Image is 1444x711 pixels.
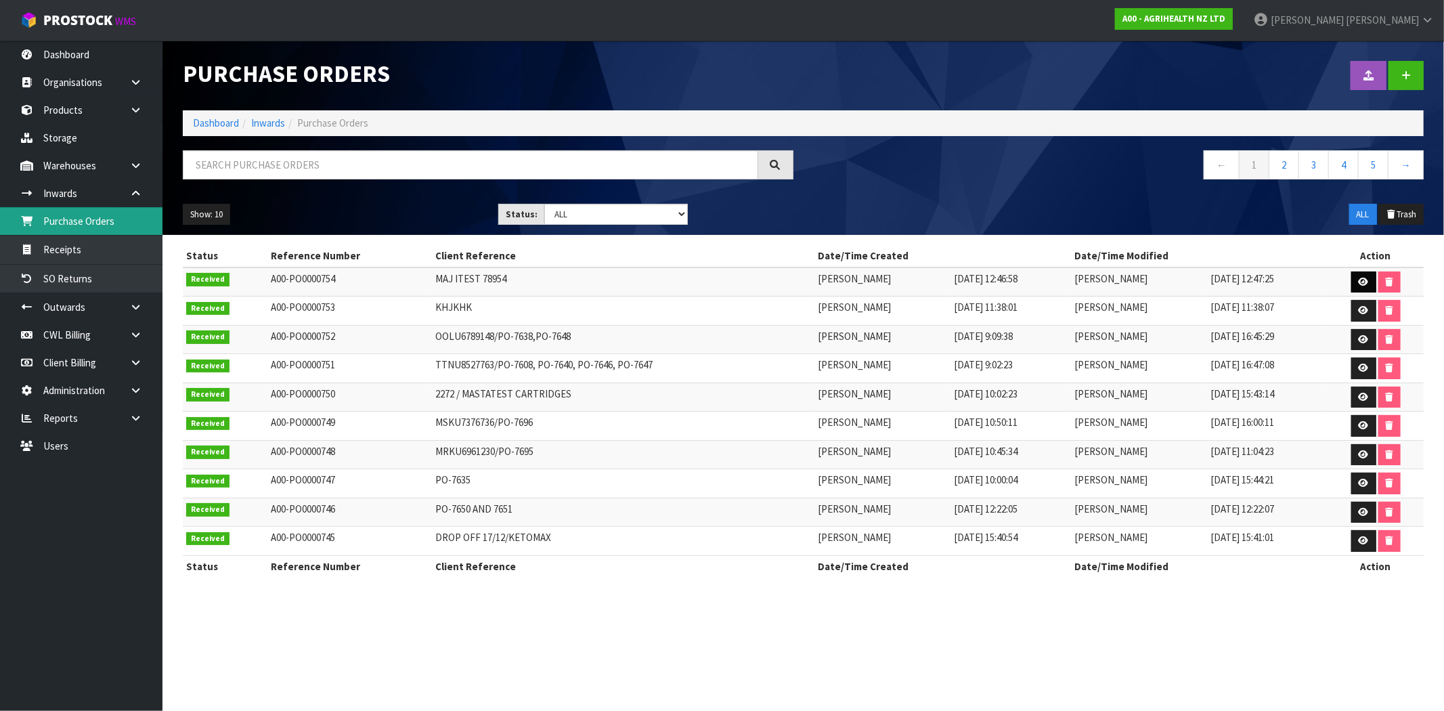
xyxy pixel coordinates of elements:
[1211,445,1275,458] span: [DATE] 11:04:23
[1388,150,1424,179] a: →
[251,116,285,129] a: Inwards
[818,445,891,458] span: [PERSON_NAME]
[268,267,432,297] td: A00-PO0000754
[268,297,432,326] td: A00-PO0000753
[268,245,432,267] th: Reference Number
[1211,301,1275,314] span: [DATE] 11:38:07
[1211,387,1275,400] span: [DATE] 15:43:14
[814,245,1071,267] th: Date/Time Created
[20,12,37,28] img: cube-alt.png
[432,555,814,577] th: Client Reference
[955,301,1018,314] span: [DATE] 11:38:01
[1074,387,1147,400] span: [PERSON_NAME]
[955,272,1018,285] span: [DATE] 12:46:58
[183,61,793,87] h1: Purchase Orders
[432,383,814,412] td: 2272 / MASTATEST CARTRIDGES
[186,446,229,459] span: Received
[818,502,891,515] span: [PERSON_NAME]
[1328,150,1359,179] a: 4
[268,469,432,498] td: A00-PO0000747
[955,473,1018,486] span: [DATE] 10:00:04
[818,301,891,314] span: [PERSON_NAME]
[506,209,538,220] strong: Status:
[186,273,229,286] span: Received
[1378,204,1424,225] button: Trash
[432,527,814,556] td: DROP OFF 17/12/KETOMAX
[268,354,432,383] td: A00-PO0000751
[432,440,814,469] td: MRKU6961230/PO-7695
[955,445,1018,458] span: [DATE] 10:45:34
[193,116,239,129] a: Dashboard
[432,245,814,267] th: Client Reference
[297,116,368,129] span: Purchase Orders
[1328,555,1424,577] th: Action
[1074,531,1147,544] span: [PERSON_NAME]
[1211,272,1275,285] span: [DATE] 12:47:25
[115,15,136,28] small: WMS
[1211,330,1275,343] span: [DATE] 16:45:29
[268,555,432,577] th: Reference Number
[268,440,432,469] td: A00-PO0000748
[818,416,891,429] span: [PERSON_NAME]
[818,358,891,371] span: [PERSON_NAME]
[268,412,432,441] td: A00-PO0000749
[186,503,229,517] span: Received
[1074,301,1147,314] span: [PERSON_NAME]
[1211,473,1275,486] span: [DATE] 15:44:21
[432,297,814,326] td: KHJKHK
[955,502,1018,515] span: [DATE] 12:22:05
[186,388,229,402] span: Received
[818,272,891,285] span: [PERSON_NAME]
[1211,502,1275,515] span: [DATE] 12:22:07
[1204,150,1240,179] a: ←
[814,555,1071,577] th: Date/Time Created
[268,498,432,527] td: A00-PO0000746
[1298,150,1329,179] a: 3
[818,330,891,343] span: [PERSON_NAME]
[1358,150,1388,179] a: 5
[1271,14,1344,26] span: [PERSON_NAME]
[186,360,229,373] span: Received
[1074,473,1147,486] span: [PERSON_NAME]
[1074,445,1147,458] span: [PERSON_NAME]
[1346,14,1419,26] span: [PERSON_NAME]
[432,354,814,383] td: TTNU8527763/PO-7608, PO-7640, PO-7646, PO-7647
[1349,204,1377,225] button: ALL
[1074,416,1147,429] span: [PERSON_NAME]
[1269,150,1299,179] a: 2
[818,473,891,486] span: [PERSON_NAME]
[818,387,891,400] span: [PERSON_NAME]
[1074,272,1147,285] span: [PERSON_NAME]
[43,12,112,29] span: ProStock
[955,387,1018,400] span: [DATE] 10:02:23
[1328,245,1424,267] th: Action
[183,204,230,225] button: Show: 10
[955,416,1018,429] span: [DATE] 10:50:11
[1071,555,1328,577] th: Date/Time Modified
[268,527,432,556] td: A00-PO0000745
[432,498,814,527] td: PO-7650 AND 7651
[183,150,758,179] input: Search purchase orders
[1211,358,1275,371] span: [DATE] 16:47:08
[432,325,814,354] td: OOLU6789148/PO-7638,PO-7648
[1074,502,1147,515] span: [PERSON_NAME]
[432,469,814,498] td: PO-7635
[1239,150,1269,179] a: 1
[955,358,1013,371] span: [DATE] 9:02:23
[186,532,229,546] span: Received
[186,417,229,431] span: Received
[1122,13,1225,24] strong: A00 - AGRIHEALTH NZ LTD
[183,245,268,267] th: Status
[955,531,1018,544] span: [DATE] 15:40:54
[1211,416,1275,429] span: [DATE] 16:00:11
[1115,8,1233,30] a: A00 - AGRIHEALTH NZ LTD
[268,383,432,412] td: A00-PO0000750
[1074,358,1147,371] span: [PERSON_NAME]
[1074,330,1147,343] span: [PERSON_NAME]
[1071,245,1328,267] th: Date/Time Modified
[268,325,432,354] td: A00-PO0000752
[186,302,229,316] span: Received
[183,555,268,577] th: Status
[432,267,814,297] td: MAJ ITEST 78954
[814,150,1424,184] nav: Page navigation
